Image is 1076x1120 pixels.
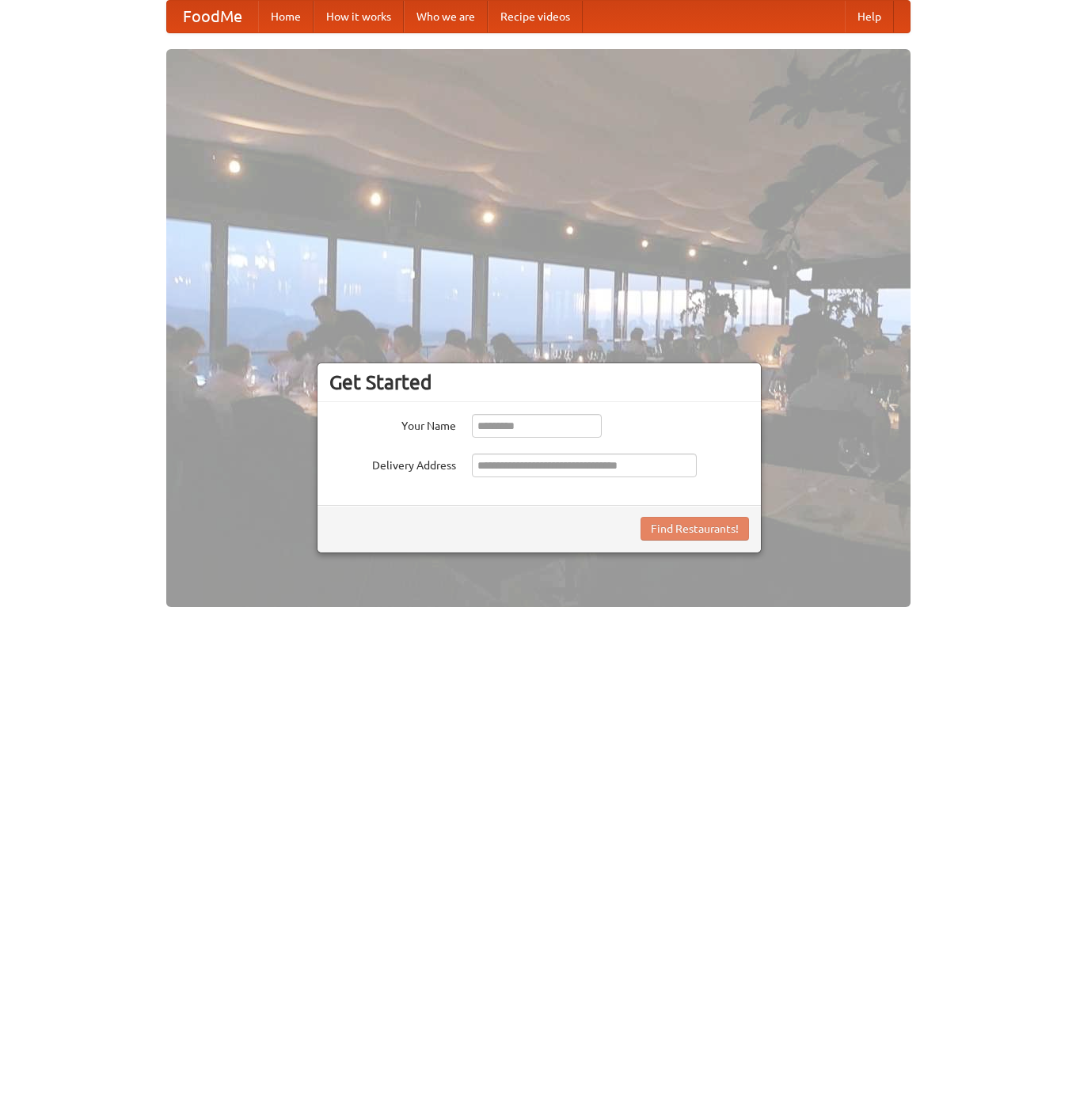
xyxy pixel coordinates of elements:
[845,1,894,32] a: Help
[329,454,456,473] label: Delivery Address
[641,517,749,541] button: Find Restaurants!
[488,1,583,32] a: Recipe videos
[329,414,456,434] label: Your Name
[329,370,749,394] h3: Get Started
[314,1,404,32] a: How it works
[404,1,488,32] a: Who we are
[258,1,314,32] a: Home
[167,1,258,32] a: FoodMe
